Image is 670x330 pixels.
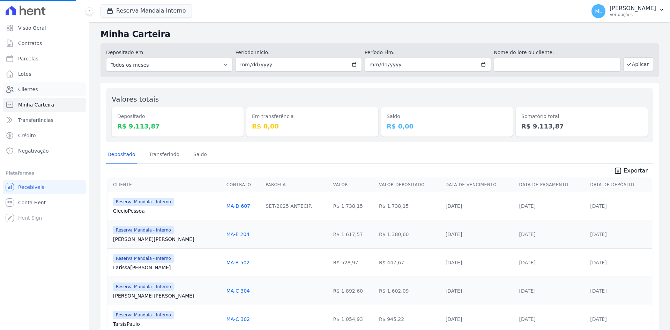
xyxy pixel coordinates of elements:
[18,117,53,124] span: Transferências
[3,67,86,81] a: Lotes
[519,260,535,265] a: [DATE]
[446,316,462,322] a: [DATE]
[516,178,587,192] th: Data de Pagamento
[18,184,44,191] span: Recebíveis
[610,5,656,12] p: [PERSON_NAME]
[443,178,516,192] th: Data de Vencimento
[18,101,54,108] span: Minha Carteira
[587,178,652,192] th: Data de Depósito
[3,36,86,50] a: Contratos
[100,28,659,41] h2: Minha Carteira
[387,122,507,131] dd: R$ 0,00
[18,55,38,62] span: Parcelas
[330,178,377,192] th: Valor
[519,316,535,322] a: [DATE]
[113,283,174,291] span: Reserva Mandala - Interno
[365,49,491,56] label: Período Fim:
[608,167,653,176] a: unarchive Exportar
[3,98,86,112] a: Minha Carteira
[590,316,606,322] a: [DATE]
[494,49,620,56] label: Nome do lote ou cliente:
[3,144,86,158] a: Negativação
[113,198,174,206] span: Reserva Mandala - Interno
[18,86,38,93] span: Clientes
[117,113,238,120] dt: Depositado
[192,146,208,164] a: Saldo
[330,220,377,248] td: R$ 1.617,57
[113,292,221,299] a: [PERSON_NAME][PERSON_NAME]
[590,232,606,237] a: [DATE]
[3,21,86,35] a: Visão Geral
[590,260,606,265] a: [DATE]
[18,71,31,78] span: Lotes
[446,203,462,209] a: [DATE]
[252,122,373,131] dd: R$ 0,00
[624,167,648,175] span: Exportar
[252,113,373,120] dt: Em transferência
[3,129,86,142] a: Crédito
[519,232,535,237] a: [DATE]
[590,288,606,294] a: [DATE]
[614,167,622,175] i: unarchive
[376,248,443,277] td: R$ 447,67
[106,146,137,164] a: Depositado
[266,203,312,209] a: SET/2025 ANTECIP.
[623,57,653,71] button: Aplicar
[112,95,159,103] label: Valores totais
[226,316,250,322] a: MA-C 302
[263,178,330,192] th: Parcela
[113,207,221,214] a: ClecioPessoa
[3,52,86,66] a: Parcelas
[595,9,602,14] span: ML
[148,146,181,164] a: Transferindo
[224,178,263,192] th: Contrato
[226,288,250,294] a: MA-C 304
[18,147,49,154] span: Negativação
[446,260,462,265] a: [DATE]
[235,49,362,56] label: Período Inicío:
[6,169,83,177] div: Plataformas
[387,113,507,120] dt: Saldo
[226,260,250,265] a: MA-B 502
[3,196,86,210] a: Conta Hent
[519,288,535,294] a: [DATE]
[3,113,86,127] a: Transferências
[226,232,250,237] a: MA-E 204
[376,220,443,248] td: R$ 1.380,60
[590,203,606,209] a: [DATE]
[446,232,462,237] a: [DATE]
[376,178,443,192] th: Valor Depositado
[113,226,174,234] span: Reserva Mandala - Interno
[106,50,145,55] label: Depositado em:
[610,12,656,17] p: Ver opções
[330,248,377,277] td: R$ 528,97
[18,40,42,47] span: Contratos
[521,122,642,131] dd: R$ 9.113,87
[107,178,224,192] th: Cliente
[3,82,86,96] a: Clientes
[113,254,174,263] span: Reserva Mandala - Interno
[18,24,46,31] span: Visão Geral
[100,4,192,17] button: Reserva Mandala Interno
[330,192,377,220] td: R$ 1.738,15
[376,277,443,305] td: R$ 1.602,09
[226,203,250,209] a: MA-D 607
[586,1,670,21] button: ML [PERSON_NAME] Ver opções
[521,113,642,120] dt: Somatório total
[519,203,535,209] a: [DATE]
[446,288,462,294] a: [DATE]
[117,122,238,131] dd: R$ 9.113,87
[113,311,174,319] span: Reserva Mandala - Interno
[113,264,221,271] a: Larissa[PERSON_NAME]
[113,236,221,243] a: [PERSON_NAME][PERSON_NAME]
[113,321,221,328] a: TarsisPaulo
[376,192,443,220] td: R$ 1.738,15
[3,180,86,194] a: Recebíveis
[18,132,36,139] span: Crédito
[330,277,377,305] td: R$ 1.892,60
[18,199,46,206] span: Conta Hent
